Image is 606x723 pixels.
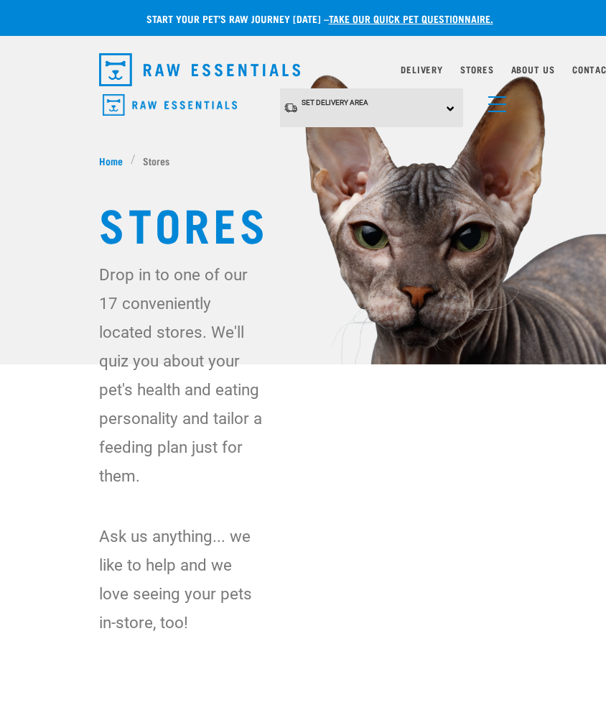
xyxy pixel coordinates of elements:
a: Stores [460,67,494,72]
span: Set Delivery Area [302,98,368,106]
p: Ask us anything... we like to help and we love seeing your pets in-store, too! [99,522,262,637]
img: Raw Essentials Logo [103,94,237,116]
h1: Stores [99,197,507,249]
nav: dropdown navigation [88,47,518,92]
nav: breadcrumbs [99,153,507,168]
span: Home [99,153,123,168]
a: menu [481,88,507,114]
a: take our quick pet questionnaire. [329,16,493,21]
p: Drop in to one of our 17 conveniently located stores. We'll quiz you about your pet's health and ... [99,260,262,490]
a: About Us [511,67,555,72]
img: van-moving.png [284,102,298,114]
a: Home [99,153,131,168]
img: Raw Essentials Logo [99,53,300,86]
a: Delivery [401,67,442,72]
